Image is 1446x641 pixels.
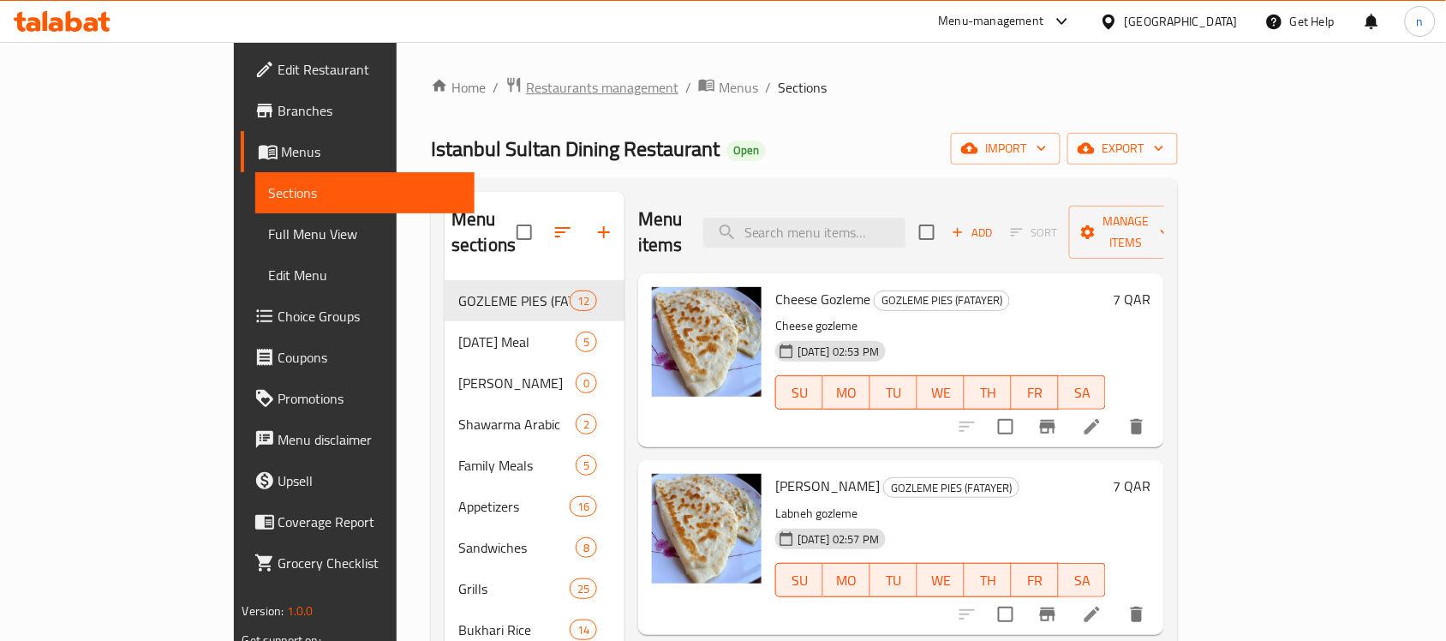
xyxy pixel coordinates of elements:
[526,77,678,98] span: Restaurants management
[945,219,1000,246] span: Add item
[652,474,762,584] img: Labneh Gozleme
[458,537,576,558] span: Sandwiches
[269,183,462,203] span: Sections
[1019,568,1052,593] span: FR
[775,473,880,499] span: [PERSON_NAME]
[576,537,597,558] div: items
[1082,416,1102,437] a: Edit menu item
[458,496,570,517] div: Appetizers
[445,404,624,445] div: Shawarma Arabic2
[1116,406,1157,447] button: delete
[241,49,475,90] a: Edit Restaurant
[1066,380,1099,405] span: SA
[571,581,596,597] span: 25
[1059,563,1106,597] button: SA
[241,460,475,501] a: Upsell
[458,620,570,640] div: Bukhari Rice
[917,375,965,410] button: WE
[775,563,823,597] button: SU
[445,280,624,321] div: GOZLEME PIES (FATAYER)12
[278,512,462,532] span: Coverage Report
[577,375,596,392] span: 0
[576,332,597,352] div: items
[458,332,576,352] span: [DATE] Meal
[577,416,596,433] span: 2
[287,600,314,622] span: 1.0.0
[939,11,1044,32] div: Menu-management
[775,375,823,410] button: SU
[570,291,597,311] div: items
[765,77,771,98] li: /
[783,568,816,593] span: SU
[255,213,475,255] a: Full Menu View
[278,470,462,491] span: Upsell
[791,531,886,548] span: [DATE] 02:57 PM
[783,380,816,405] span: SU
[445,568,624,609] div: Grills25
[875,291,1009,310] span: GOZLEME PIES (FATAYER)
[791,344,886,360] span: [DATE] 02:53 PM
[445,527,624,568] div: Sandwiches8
[576,373,597,393] div: items
[1069,206,1184,259] button: Manage items
[241,337,475,378] a: Coupons
[965,563,1012,597] button: TH
[571,622,596,638] span: 14
[1113,474,1150,498] h6: 7 QAR
[278,59,462,80] span: Edit Restaurant
[685,77,691,98] li: /
[445,445,624,486] div: Family Meals5
[451,207,517,258] h2: Menu sections
[775,503,1106,524] p: Labneh gozleme
[458,291,570,311] div: GOZLEME PIES (FATAYER)
[1125,12,1238,31] div: [GEOGRAPHIC_DATA]
[719,77,758,98] span: Menus
[458,332,576,352] div: Ramadan Meal
[445,321,624,362] div: [DATE] Meal5
[570,496,597,517] div: items
[1027,594,1068,635] button: Branch-specific-item
[884,478,1019,498] span: GOZLEME PIES (FATAYER)
[877,380,911,405] span: TU
[951,133,1061,165] button: import
[577,458,596,474] span: 5
[917,563,965,597] button: WE
[909,214,945,250] span: Select section
[458,578,570,599] span: Grills
[949,223,995,243] span: Add
[965,375,1012,410] button: TH
[278,388,462,409] span: Promotions
[775,315,1106,337] p: Cheese gozleme
[965,138,1047,159] span: import
[570,620,597,640] div: items
[282,141,462,162] span: Menus
[542,212,583,253] span: Sort sections
[458,373,576,393] div: SULTAN COMBO
[1012,375,1059,410] button: FR
[278,429,462,450] span: Menu disclaimer
[458,455,576,476] span: Family Meals
[278,347,462,368] span: Coupons
[1081,138,1164,159] span: export
[775,286,870,312] span: Cheese Gozleme
[576,455,597,476] div: items
[1082,604,1102,625] a: Edit menu item
[505,76,678,99] a: Restaurants management
[924,380,958,405] span: WE
[870,563,917,597] button: TU
[241,419,475,460] a: Menu disclaimer
[278,306,462,326] span: Choice Groups
[241,542,475,584] a: Grocery Checklist
[241,378,475,419] a: Promotions
[703,218,905,248] input: search
[698,76,758,99] a: Menus
[988,409,1024,445] span: Select to update
[278,100,462,121] span: Branches
[445,362,624,404] div: [PERSON_NAME]0
[1019,380,1052,405] span: FR
[726,143,766,158] span: Open
[1059,375,1106,410] button: SA
[652,287,762,397] img: Cheese Gozleme
[830,380,863,405] span: MO
[1067,133,1178,165] button: export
